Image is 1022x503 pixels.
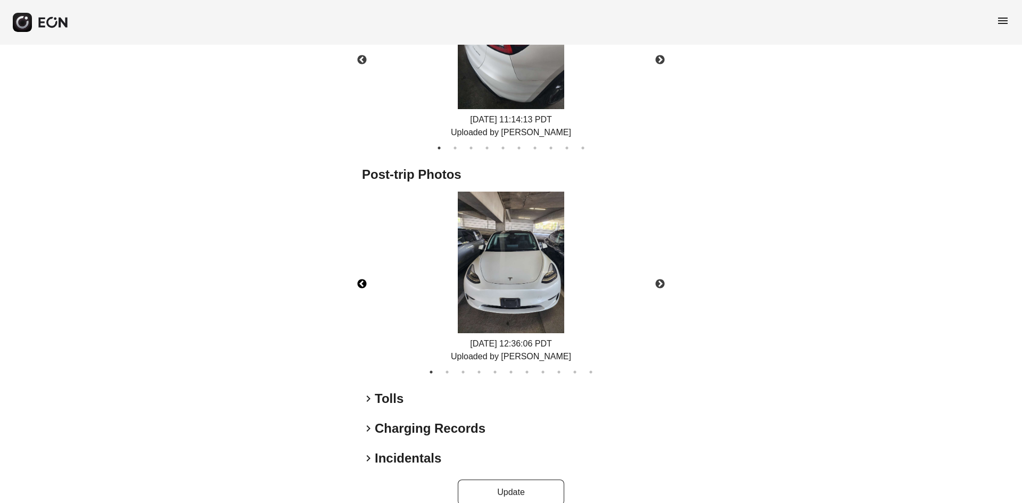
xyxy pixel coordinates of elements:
[641,42,679,79] button: Next
[434,143,444,153] button: 1
[482,143,492,153] button: 4
[451,337,571,363] div: [DATE] 12:36:06 PDT
[490,367,500,377] button: 5
[570,367,580,377] button: 10
[451,113,571,139] div: [DATE] 11:14:13 PDT
[522,367,532,377] button: 7
[451,126,571,139] div: Uploaded by [PERSON_NAME]
[578,143,588,153] button: 10
[362,422,375,435] span: keyboard_arrow_right
[451,350,571,363] div: Uploaded by [PERSON_NAME]
[562,143,572,153] button: 9
[375,420,485,437] h2: Charging Records
[586,367,596,377] button: 11
[996,14,1009,27] span: menu
[450,143,460,153] button: 2
[458,192,564,334] img: https://fastfleet.me/rails/active_storage/blobs/redirect/eyJfcmFpbHMiOnsibWVzc2FnZSI6IkJBaHBBem9U...
[466,143,476,153] button: 3
[514,143,524,153] button: 6
[498,143,508,153] button: 5
[641,266,679,303] button: Next
[538,367,548,377] button: 8
[426,367,436,377] button: 1
[530,143,540,153] button: 7
[362,452,375,465] span: keyboard_arrow_right
[375,450,441,467] h2: Incidentals
[343,42,381,79] button: Previous
[375,390,403,407] h2: Tolls
[474,367,484,377] button: 4
[554,367,564,377] button: 9
[442,367,452,377] button: 2
[458,367,468,377] button: 3
[506,367,516,377] button: 6
[343,266,381,303] button: Previous
[546,143,556,153] button: 8
[362,392,375,405] span: keyboard_arrow_right
[362,166,660,183] h2: Post-trip Photos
